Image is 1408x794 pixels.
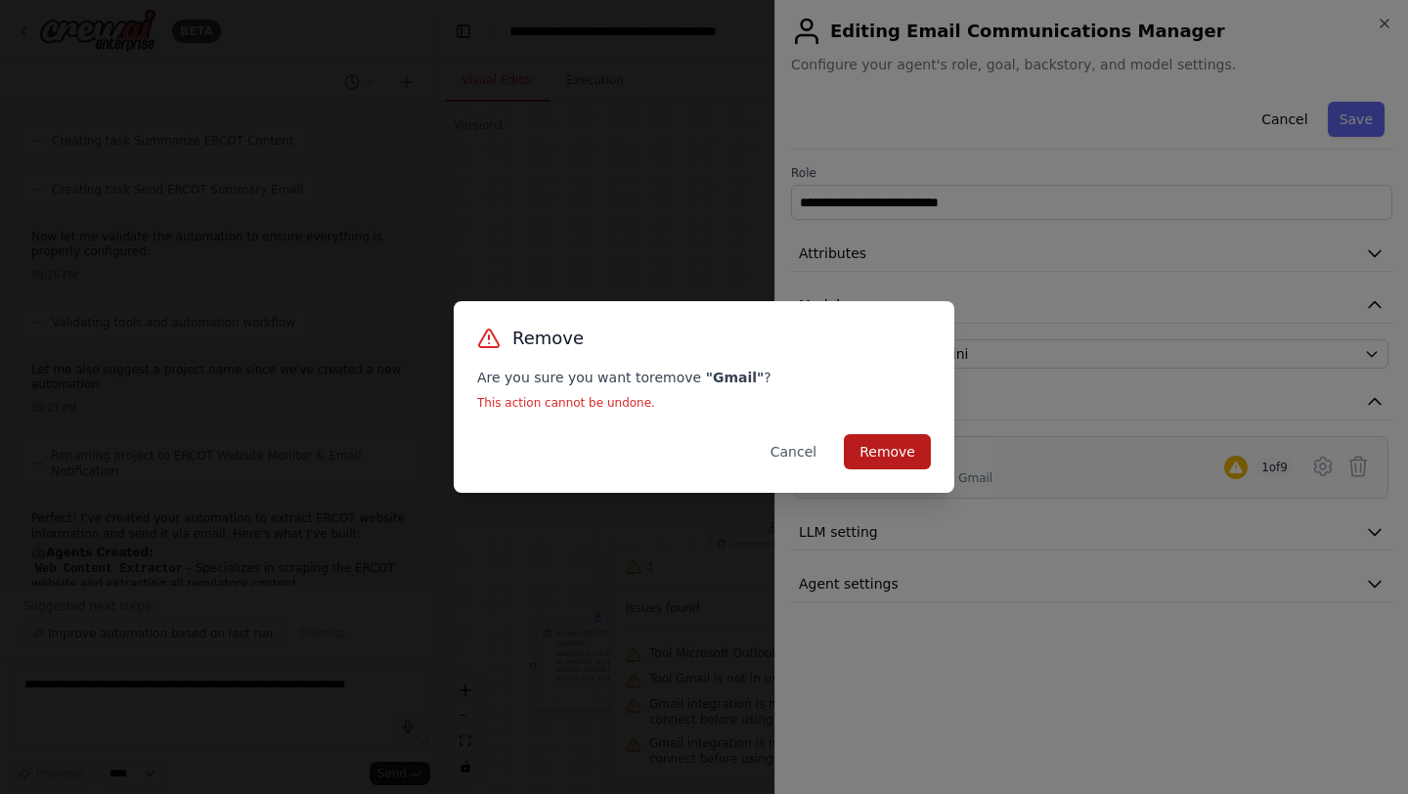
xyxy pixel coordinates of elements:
button: Cancel [755,434,832,469]
button: Remove [844,434,931,469]
strong: " Gmail " [706,370,765,385]
p: This action cannot be undone. [477,395,931,411]
p: Are you sure you want to remove ? [477,368,931,387]
h3: Remove [512,325,584,352]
